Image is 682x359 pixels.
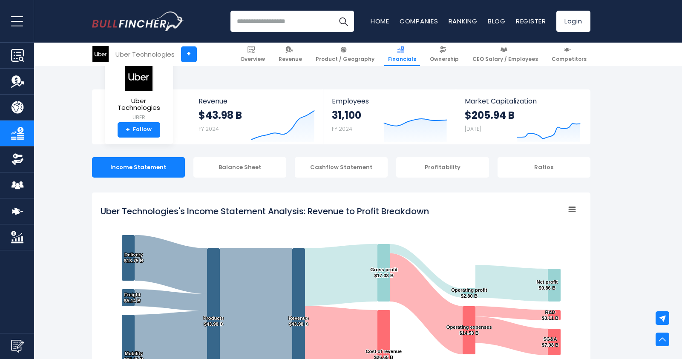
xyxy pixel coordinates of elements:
[118,122,160,138] a: +Follow
[101,205,429,217] tspan: Uber Technologies's Income Statement Analysis: Revenue to Profit Breakdown
[451,287,487,299] text: Operating profit $2.80 B
[112,114,166,121] small: UBER
[92,11,184,31] a: Go to homepage
[111,62,167,122] a: Uber Technologies UBER
[465,109,515,122] strong: $205.94 B
[316,56,374,63] span: Product / Geography
[190,89,323,144] a: Revenue $43.98 B FY 2024
[400,17,438,26] a: Companies
[552,56,587,63] span: Competitors
[465,125,481,132] small: [DATE]
[124,292,140,303] text: Freight $5.14 B
[536,279,558,290] text: Net profit $9.86 B
[295,157,388,178] div: Cashflow Statement
[333,11,354,32] button: Search
[332,97,447,105] span: Employees
[323,89,456,144] a: Employees 31,100 FY 2024
[556,11,590,32] a: Login
[115,49,175,59] div: Uber Technologies
[193,157,286,178] div: Balance Sheet
[384,43,420,66] a: Financials
[449,17,478,26] a: Ranking
[92,157,185,178] div: Income Statement
[288,316,308,327] text: Revenue $43.98 B
[92,46,109,62] img: UBER logo
[548,43,590,66] a: Competitors
[332,109,361,122] strong: 31,100
[199,109,242,122] strong: $43.98 B
[312,43,378,66] a: Product / Geography
[456,89,589,144] a: Market Capitalization $205.94 B [DATE]
[275,43,306,66] a: Revenue
[92,11,184,31] img: Bullfincher logo
[371,17,389,26] a: Home
[472,56,538,63] span: CEO Salary / Employees
[370,267,397,278] text: Gross profit $17.33 B
[203,316,224,327] text: Products $43.98 B
[498,157,590,178] div: Ratios
[516,17,546,26] a: Register
[541,336,558,348] text: SG&A $7.98 B
[426,43,463,66] a: Ownership
[240,56,265,63] span: Overview
[430,56,459,63] span: Ownership
[332,125,352,132] small: FY 2024
[541,310,558,321] text: R&D $3.11 B
[446,325,492,336] text: Operating expenses $14.53 B
[236,43,269,66] a: Overview
[469,43,542,66] a: CEO Salary / Employees
[181,46,197,62] a: +
[124,252,143,263] text: Delivery $13.75 B
[396,157,489,178] div: Profitability
[199,97,315,105] span: Revenue
[465,97,581,105] span: Market Capitalization
[388,56,416,63] span: Financials
[199,125,219,132] small: FY 2024
[488,17,506,26] a: Blog
[112,98,166,112] span: Uber Technologies
[126,126,130,134] strong: +
[124,63,154,91] img: UBER logo
[11,153,24,166] img: Ownership
[279,56,302,63] span: Revenue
